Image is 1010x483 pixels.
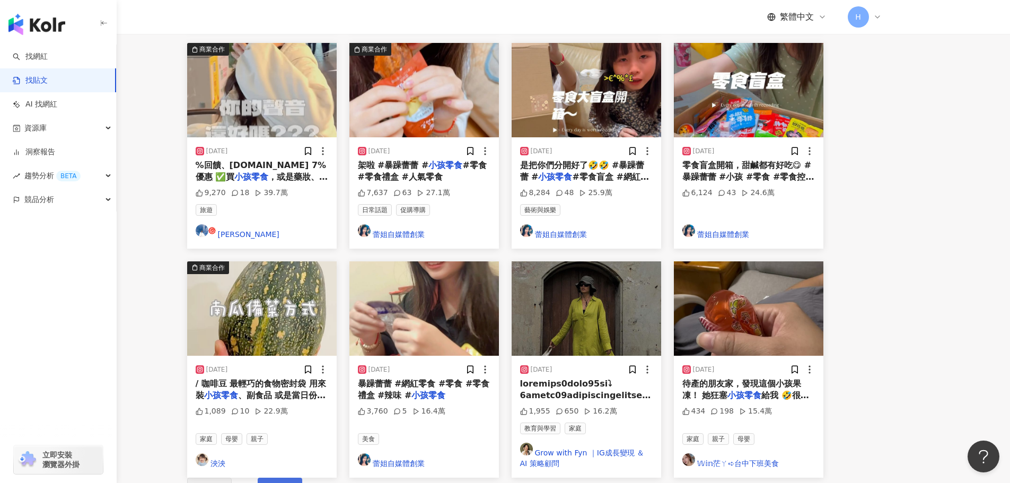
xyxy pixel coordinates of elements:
[520,188,550,198] div: 8,284
[13,99,57,110] a: AI 找網紅
[196,160,327,182] span: %回饋、[DOMAIN_NAME] 7%優惠 ✅買
[42,450,80,469] span: 立即安裝 瀏覽器外掛
[349,43,499,137] img: post-image
[710,406,734,417] div: 198
[196,390,326,412] span: 、副食品 或是當日份的水果外帶都
[727,390,761,400] mark: 小孩零食
[968,441,999,472] iframe: Help Scout Beacon - Open
[187,261,337,356] img: post-image
[247,433,268,445] span: 親子
[196,406,226,417] div: 1,089
[412,406,445,417] div: 16.4萬
[196,379,327,400] span: / 咖啡豆 最輕巧的食物密封袋 用來裝
[196,433,217,445] span: 家庭
[24,188,54,212] span: 競品分析
[362,44,387,55] div: 商業合作
[512,43,661,137] img: post-image
[196,224,328,240] a: KOL Avatar[PERSON_NAME]
[196,453,208,466] img: KOL Avatar
[231,406,250,417] div: 10
[17,451,38,468] img: chrome extension
[14,445,103,474] a: chrome extension立即安裝 瀏覽器外掛
[682,160,814,194] span: 零食盲盒開箱，甜鹹都有好吃😋 #暴躁蕾蕾 #小孩 #零食 #零食控 #開箱 #零食盲盒
[358,379,490,400] span: 暴躁蕾蕾 #網紅零食 #零食 #零食禮盒 #辣味 #
[196,188,226,198] div: 9,270
[187,43,337,137] img: post-image
[187,261,337,356] div: post-image商業合作
[682,433,704,445] span: 家庭
[565,423,586,434] span: 家庭
[24,116,47,140] span: 資源庫
[674,43,823,137] img: post-image
[358,406,388,417] div: 3,760
[358,453,371,466] img: KOL Avatar
[693,147,715,156] div: [DATE]
[531,147,552,156] div: [DATE]
[221,433,242,445] span: 母嬰
[396,204,430,216] span: 促購導購
[428,160,462,170] mark: 小孩零食
[254,188,287,198] div: 39.7萬
[199,44,225,55] div: 商業合作
[349,261,499,356] img: post-image
[196,204,217,216] span: 旅遊
[417,188,450,198] div: 27.1萬
[556,406,579,417] div: 650
[206,147,228,156] div: [DATE]
[393,188,412,198] div: 63
[368,147,390,156] div: [DATE]
[199,262,225,273] div: 商業合作
[520,204,560,216] span: 藝術與娛樂
[512,261,661,356] div: post-image
[682,406,706,417] div: 434
[531,365,552,374] div: [DATE]
[358,453,490,469] a: KOL Avatar蕾姐自媒體創業
[206,365,228,374] div: [DATE]
[393,406,407,417] div: 5
[196,224,208,237] img: KOL Avatar
[13,75,48,86] a: 找貼文
[584,406,617,417] div: 16.2萬
[780,11,814,23] span: 繁體中文
[231,188,250,198] div: 18
[708,433,729,445] span: 親子
[234,172,268,182] mark: 小孩零食
[733,433,754,445] span: 母嬰
[187,43,337,137] div: post-image商業合作
[358,160,429,170] span: 架啦 #暴躁蕾蕾 #
[682,379,801,400] span: 待產的朋友家，發現這個小孩果凍！ 她狂塞
[56,171,81,181] div: BETA
[520,224,653,240] a: KOL Avatar蕾姐自媒體創業
[855,11,861,23] span: H
[358,224,371,237] img: KOL Avatar
[520,406,550,417] div: 1,955
[411,390,445,400] mark: 小孩零食
[196,453,328,469] a: KOL Avatar泱泱
[682,188,713,198] div: 6,124
[520,224,533,237] img: KOL Avatar
[682,453,695,466] img: KOL Avatar
[24,164,81,188] span: 趨勢分析
[254,406,287,417] div: 22.9萬
[368,365,390,374] div: [DATE]
[538,172,572,182] mark: 小孩零食
[520,160,645,182] span: 是把你們分開好了🤣🤣 #暴躁蕾蕾 #
[520,443,533,455] img: KOL Avatar
[739,406,772,417] div: 15.4萬
[682,453,815,469] a: KOL Avatar𝕎𝕚𝕟茫ㄚ➪台中下班美食
[13,147,55,157] a: 洞察報告
[520,443,653,469] a: KOL AvatarGrow with Fyn ｜IG成長變現 ＆ AI 策略顧問
[682,224,815,240] a: KOL Avatar蕾姐自媒體創業
[13,172,20,180] span: rise
[674,261,823,356] img: post-image
[358,204,392,216] span: 日常話題
[520,172,649,194] span: #零食盲盒 #網紅糖果 #網紅
[556,188,574,198] div: 48
[358,188,388,198] div: 7,637
[741,188,774,198] div: 24.6萬
[8,14,65,35] img: logo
